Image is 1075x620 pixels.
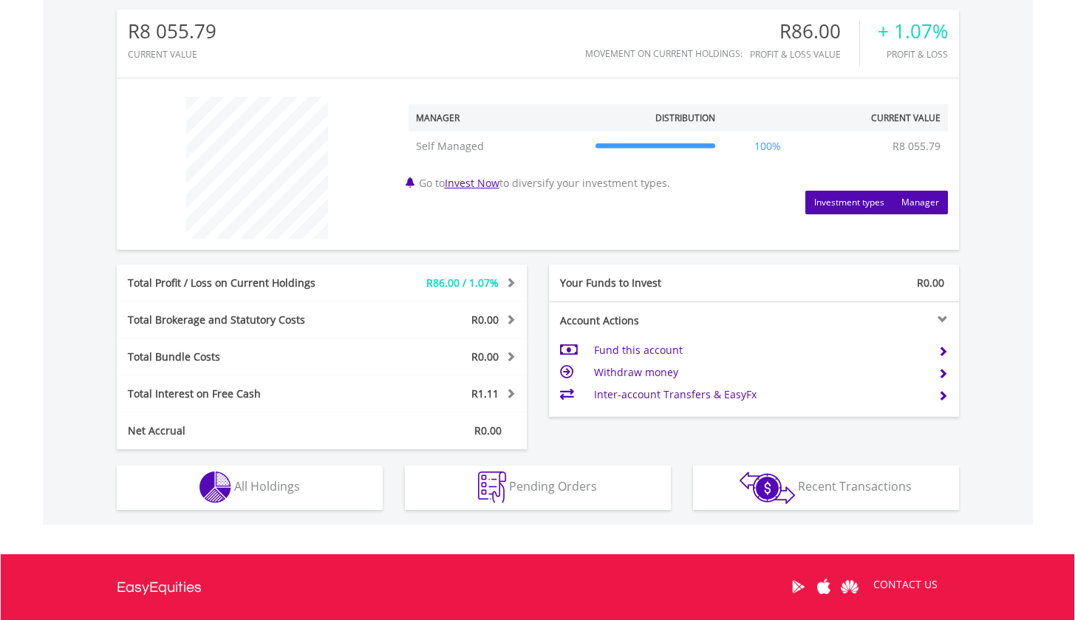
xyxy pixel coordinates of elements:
button: Pending Orders [405,466,671,510]
td: Fund this account [594,339,926,361]
div: + 1.07% [878,21,948,42]
span: Pending Orders [509,478,597,494]
div: Total Profit / Loss on Current Holdings [117,276,356,290]
div: Your Funds to Invest [549,276,754,290]
td: Withdraw money [594,361,926,384]
td: Self Managed [409,132,588,161]
a: Apple [811,564,837,610]
div: R8 055.79 [128,21,216,42]
div: Total Bundle Costs [117,350,356,364]
div: R86.00 [750,21,859,42]
div: Go to to diversify your investment types. [397,89,959,214]
span: All Holdings [234,478,300,494]
div: Total Interest on Free Cash [117,386,356,401]
th: Manager [409,104,588,132]
div: Profit & Loss Value [750,50,859,59]
span: Recent Transactions [798,478,912,494]
span: R1.11 [471,386,499,401]
a: Huawei [837,564,863,610]
td: Inter-account Transfers & EasyFx [594,384,926,406]
div: Distribution [655,112,715,124]
button: Manager [893,191,948,214]
div: CURRENT VALUE [128,50,216,59]
td: R8 055.79 [885,132,948,161]
span: R0.00 [471,313,499,327]
button: Recent Transactions [693,466,959,510]
img: transactions-zar-wht.png [740,471,795,504]
a: Invest Now [445,176,499,190]
span: R0.00 [471,350,499,364]
img: pending_instructions-wht.png [478,471,506,503]
div: Net Accrual [117,423,356,438]
img: holdings-wht.png [199,471,231,503]
button: All Holdings [117,466,383,510]
a: CONTACT US [863,564,948,605]
div: Account Actions [549,313,754,328]
div: Movement on Current Holdings: [585,49,743,58]
a: Google Play [785,564,811,610]
span: R0.00 [474,423,502,437]
span: R0.00 [917,276,944,290]
button: Investment types [805,191,893,214]
td: 100% [723,132,813,161]
th: Current Value [813,104,948,132]
span: R86.00 / 1.07% [426,276,499,290]
div: Total Brokerage and Statutory Costs [117,313,356,327]
div: Profit & Loss [878,50,948,59]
